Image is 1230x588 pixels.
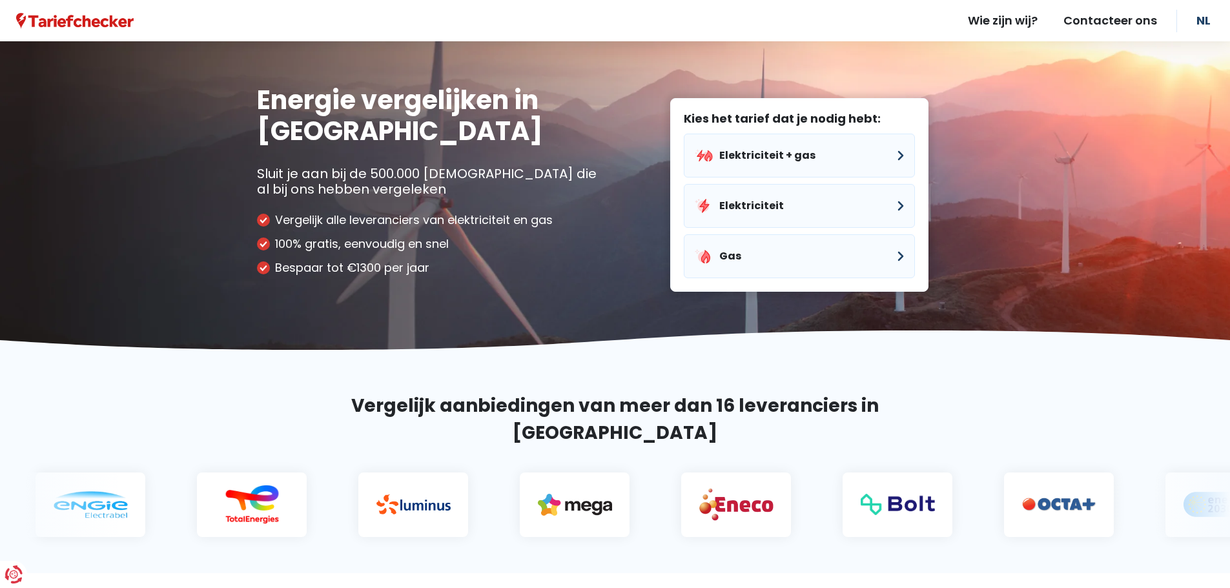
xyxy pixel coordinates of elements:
li: 100% gratis, eenvoudig en snel [257,237,606,251]
img: Bolt [860,494,934,514]
img: Tariefchecker logo [16,13,134,29]
img: Octa + [1021,498,1096,512]
a: Tariefchecker [16,12,134,29]
img: Engie electrabel [53,491,127,518]
img: Mega [537,494,611,516]
li: Bespaar tot €1300 per jaar [257,261,606,275]
button: Elektriciteit + gas [684,134,915,177]
button: Elektriciteit [684,184,915,228]
label: Kies het tarief dat je nodig hebt: [684,112,915,126]
h1: Energie vergelijken in [GEOGRAPHIC_DATA] [257,85,606,147]
p: Sluit je aan bij de 500.000 [DEMOGRAPHIC_DATA] die al bij ons hebben vergeleken [257,166,606,197]
li: Vergelijk alle leveranciers van elektriciteit en gas [257,213,606,227]
img: Luminus [376,494,450,514]
button: Gas [684,234,915,278]
img: Eneco [699,487,773,522]
img: Total Energies [214,485,289,525]
h2: Vergelijk aanbiedingen van meer dan 16 leveranciers in [GEOGRAPHIC_DATA] [257,392,974,447]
